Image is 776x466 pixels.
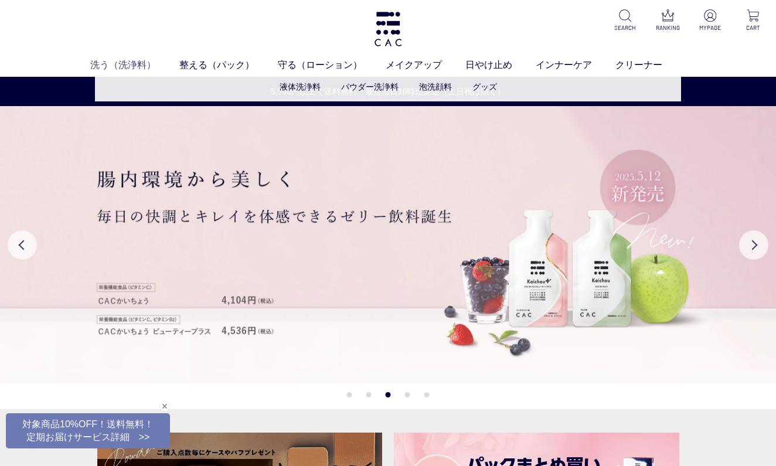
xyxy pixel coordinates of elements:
button: Next [739,230,768,260]
a: パウダー洗浄料 [341,82,399,91]
a: 整える（パック） [179,58,278,72]
a: インナーケア [536,58,615,72]
p: MYPAGE [697,23,724,32]
p: RANKING [654,23,682,32]
a: グッズ [472,82,497,91]
p: SEARCH [611,23,639,32]
button: 5 of 5 [424,392,430,397]
a: 泡洗顔料 [419,82,452,91]
button: 1 of 5 [347,392,352,397]
a: CART [739,9,767,32]
p: CART [739,23,767,32]
a: 5,500円以上で送料無料・最短当日16時迄発送（土日祝は除く） [1,86,775,98]
a: SEARCH [611,9,639,32]
a: クリーナー [615,58,686,72]
a: 守る（ローション） [278,58,386,72]
button: 3 of 5 [386,392,391,397]
img: logo [373,12,403,46]
a: MYPAGE [697,9,724,32]
button: 4 of 5 [405,392,410,397]
a: 液体洗浄料 [280,82,321,91]
a: 洗う（洗浄料） [90,58,179,72]
a: メイクアップ [386,58,465,72]
button: 2 of 5 [366,392,372,397]
a: RANKING [654,9,682,32]
button: Previous [8,230,37,260]
a: 日やけ止め [465,58,536,72]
